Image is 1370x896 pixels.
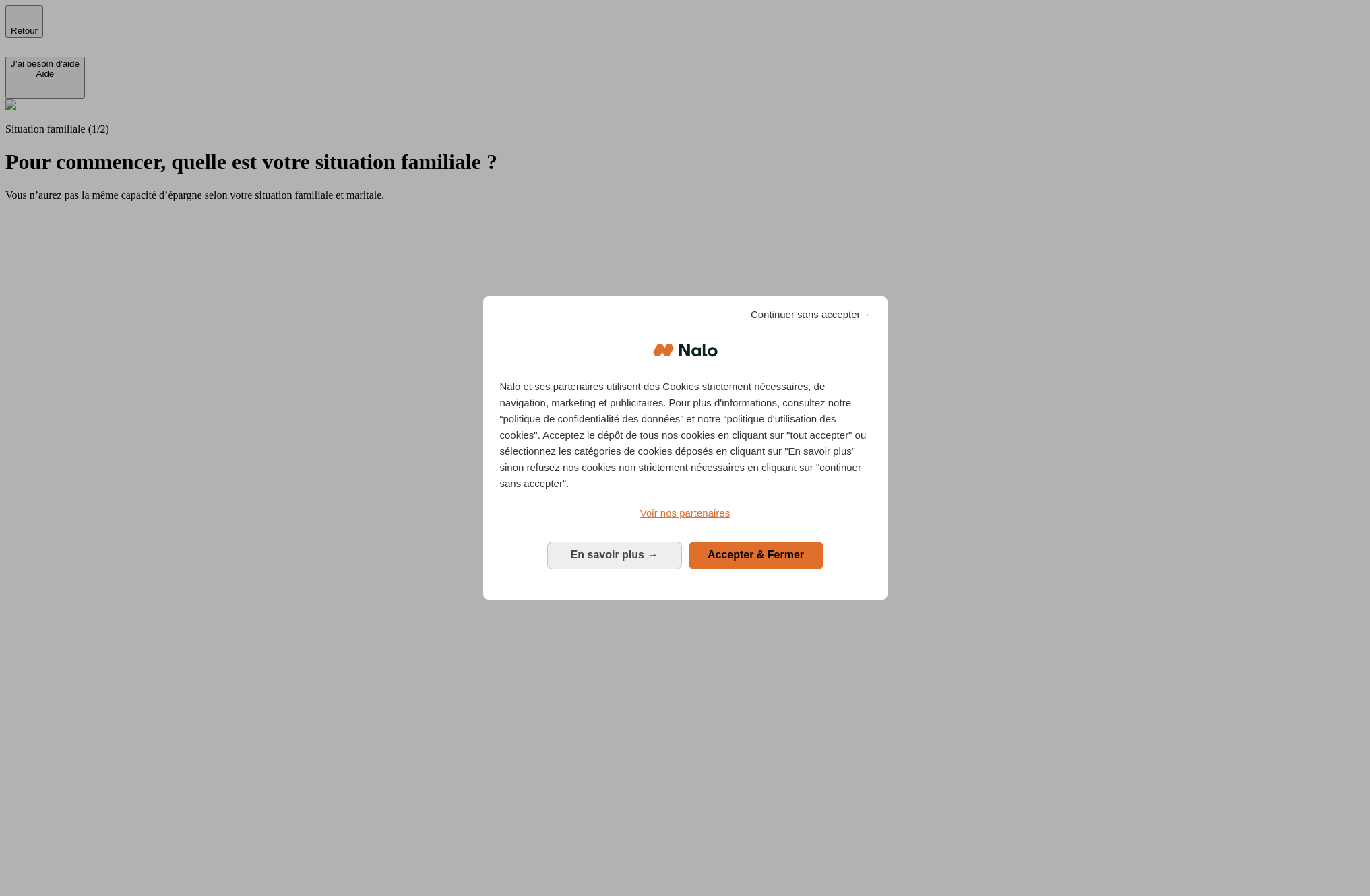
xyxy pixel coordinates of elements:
span: Voir nos partenaires [640,507,730,519]
span: Accepter & Fermer [708,549,804,561]
div: Bienvenue chez Nalo Gestion du consentement [483,296,888,599]
p: Nalo et ses partenaires utilisent des Cookies strictement nécessaires, de navigation, marketing e... [500,379,871,492]
button: En savoir plus: Configurer vos consentements [547,542,682,569]
a: Voir nos partenaires [500,505,871,521]
img: Logo [653,330,718,371]
span: En savoir plus → [571,549,658,561]
button: Accepter & Fermer: Accepter notre traitement des données et fermer [689,542,823,569]
span: Continuer sans accepter→ [751,307,871,323]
